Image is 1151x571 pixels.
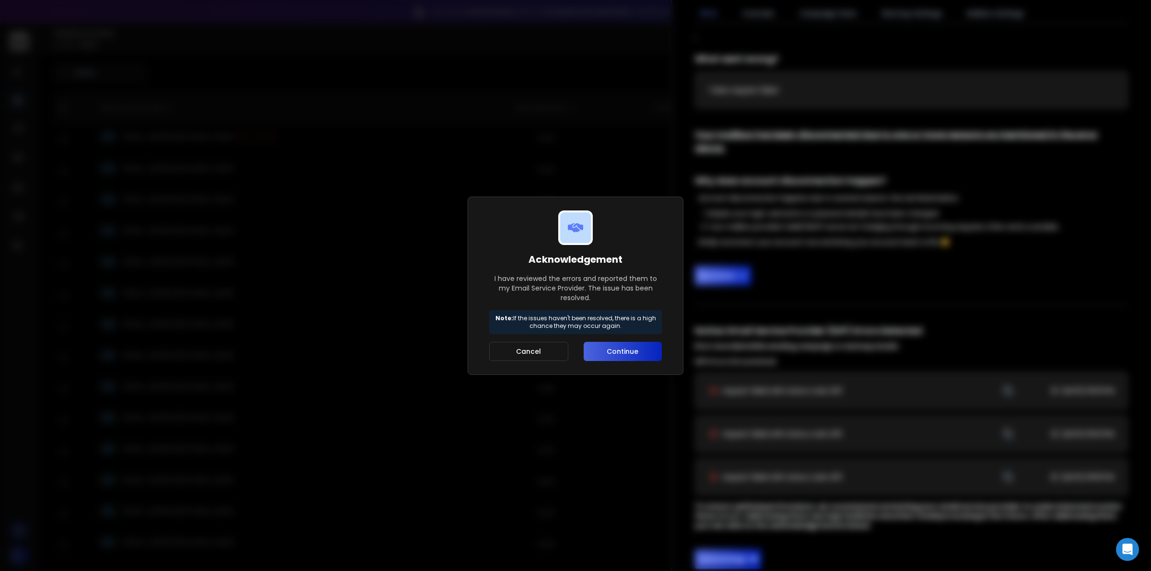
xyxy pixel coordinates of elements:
div: Open Intercom Messenger [1116,538,1139,561]
button: Cancel [489,342,568,361]
h1: Acknowledgement [489,253,662,266]
div: ; [695,31,1128,569]
p: I have reviewed the errors and reported them to my Email Service Provider. The issue has been res... [489,274,662,303]
strong: Note: [495,314,513,322]
p: If the issues haven't been resolved, there is a high chance they may occur again. [493,315,658,330]
button: Continue [584,342,662,361]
